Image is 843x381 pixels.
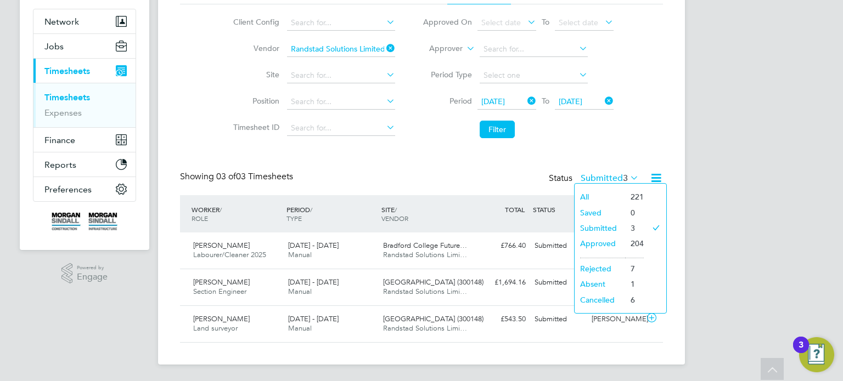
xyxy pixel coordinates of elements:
img: morgansindall-logo-retina.png [52,213,117,230]
div: £1,694.16 [473,274,530,292]
span: / [395,205,397,214]
a: Go to home page [33,213,136,230]
label: Site [230,70,279,79]
span: Powered by [77,263,108,272]
span: Reports [44,160,76,170]
span: ROLE [192,214,208,223]
input: Search for... [287,68,395,83]
span: Manual [288,323,312,333]
a: Powered byEngage [61,263,108,284]
span: Preferences [44,184,92,195]
span: To [538,15,553,29]
button: Preferences [33,177,136,201]
div: WORKER [189,200,284,228]
a: Timesheets [44,92,90,103]
span: To [538,94,553,108]
span: [PERSON_NAME] [193,314,250,323]
input: Search for... [287,94,395,110]
span: Select date [559,18,598,27]
span: Timesheets [44,66,90,76]
span: Finance [44,135,75,145]
input: Select one [480,68,588,83]
div: Submitted [530,310,587,328]
li: 3 [625,220,644,236]
div: STATUS [530,200,587,219]
span: Engage [77,272,108,282]
div: Submitted [530,237,587,255]
button: Finance [33,128,136,152]
span: / [220,205,222,214]
li: Rejected [575,261,625,276]
span: VENDOR [381,214,408,223]
span: TOTAL [505,205,525,214]
input: Search for... [287,121,395,136]
span: Randstad Solutions Limi… [383,323,467,333]
span: Section Engineer [193,287,246,296]
span: / [310,205,312,214]
div: PERIOD [284,200,379,228]
li: 221 [625,189,644,204]
li: Absent [575,276,625,292]
div: £766.40 [473,237,530,255]
div: [PERSON_NAME] [587,310,644,328]
label: Approver [413,43,463,54]
input: Search for... [480,42,588,57]
div: Status [549,171,641,186]
li: 0 [625,205,644,220]
label: Vendor [230,43,279,53]
label: Period [423,96,472,106]
button: Network [33,9,136,33]
span: [DATE] - [DATE] [288,241,339,250]
label: Client Config [230,17,279,27]
li: 1 [625,276,644,292]
li: Approved [575,236,625,251]
button: Filter [480,121,515,138]
li: Saved [575,205,625,220]
span: 03 Timesheets [216,171,293,182]
label: Submitted [581,173,639,184]
div: 3 [799,345,803,359]
span: [DATE] - [DATE] [288,277,339,287]
label: Timesheet ID [230,122,279,132]
span: 03 of [216,171,236,182]
span: 3 [623,173,628,184]
a: Expenses [44,107,82,118]
li: Submitted [575,220,625,236]
li: Cancelled [575,292,625,308]
input: Search for... [287,15,395,31]
span: TYPE [286,214,302,223]
span: [GEOGRAPHIC_DATA] (300148) [383,277,484,287]
button: Reports [33,152,136,177]
span: Randstad Solutions Limi… [383,287,467,296]
span: Jobs [44,41,64,52]
span: Randstad Solutions Limi… [383,250,467,259]
button: Open Resource Center, 3 new notifications [799,337,834,372]
span: [GEOGRAPHIC_DATA] (300148) [383,314,484,323]
span: [PERSON_NAME] [193,241,250,250]
div: Timesheets [33,83,136,127]
span: Bradford College Future… [383,241,467,250]
div: £543.50 [473,310,530,328]
button: Jobs [33,34,136,58]
span: [PERSON_NAME] [193,277,250,287]
span: [DATE] - [DATE] [288,314,339,323]
span: Network [44,16,79,27]
span: Select date [481,18,521,27]
span: Manual [288,287,312,296]
label: Period Type [423,70,472,79]
label: Position [230,96,279,106]
button: Timesheets [33,59,136,83]
span: [DATE] [559,96,582,106]
input: Search for... [287,42,395,57]
li: 6 [625,292,644,308]
li: 204 [625,236,644,251]
li: 7 [625,261,644,276]
span: Manual [288,250,312,259]
div: SITE [379,200,474,228]
li: All [575,189,625,204]
span: Labourer/Cleaner 2025 [193,250,266,259]
label: Approved On [423,17,472,27]
div: Showing [180,171,295,183]
span: Land surveyor [193,323,238,333]
span: [DATE] [481,96,505,106]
